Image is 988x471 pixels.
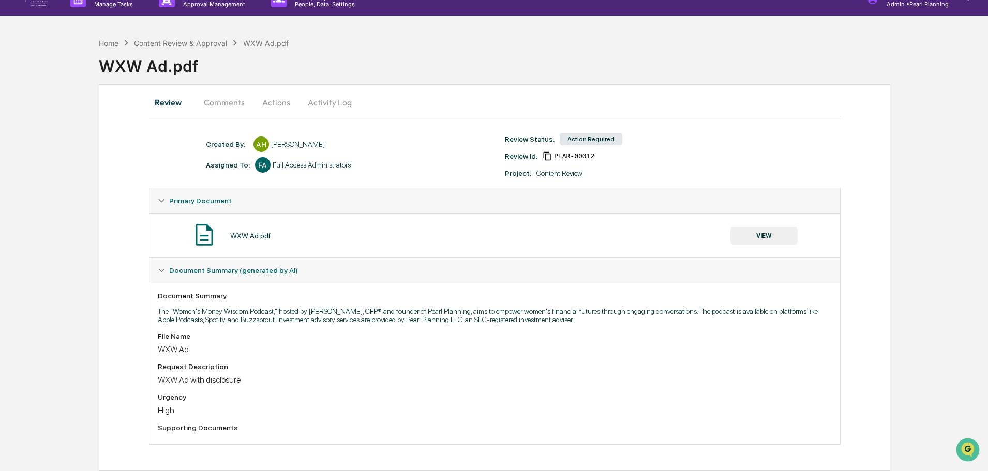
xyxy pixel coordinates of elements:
div: Review Status: [505,135,555,143]
div: Action Required [560,133,622,145]
div: Document Summary [158,292,832,300]
div: AH [253,136,269,152]
button: Actions [253,90,300,115]
span: Primary Document [169,196,232,205]
div: Supporting Documents [158,423,832,432]
span: Document Summary [169,266,298,275]
div: We're available if you need us! [35,89,131,98]
img: Document Icon [191,222,217,248]
p: The "Women's Money Wisdom Podcast," hosted by [PERSON_NAME], CFP® and founder of Pearl Planning, ... [158,307,832,324]
div: Request Description [158,362,832,371]
button: Activity Log [300,90,360,115]
div: High [158,405,832,415]
u: (generated by AI) [239,266,298,275]
div: Primary Document [149,188,840,213]
div: Urgency [158,393,832,401]
span: Attestations [85,130,128,141]
div: File Name [158,332,832,340]
button: Review [149,90,196,115]
div: WXW Ad with disclosure [158,375,832,385]
p: Admin • Pearl Planning [878,1,951,8]
div: Start new chat [35,79,170,89]
div: 🗄️ [75,131,83,140]
div: Primary Document [149,213,840,257]
div: Project: [505,169,531,177]
div: Home [99,39,118,48]
a: 🔎Data Lookup [6,146,69,164]
div: WXW Ad.pdf [230,232,271,240]
img: 1746055101610-c473b297-6a78-478c-a979-82029cc54cd1 [10,79,29,98]
div: Content Review & Approval [134,39,227,48]
a: 🗄️Attestations [71,126,132,145]
div: [PERSON_NAME] [271,140,325,148]
p: How can we help? [10,22,188,38]
div: secondary tabs example [149,90,841,115]
a: Powered byPylon [73,175,125,183]
div: Review Id: [505,152,537,160]
div: WXW Ad.pdf [99,49,988,75]
div: FA [255,157,271,173]
div: Assigned To: [206,161,250,169]
div: Content Review [536,169,582,177]
div: 🔎 [10,151,19,159]
button: Comments [196,90,253,115]
span: b57a78a3-a1b0-439c-b4cf-c1c8204fd443 [554,152,594,160]
div: WXW Ad.pdf [243,39,289,48]
p: Manage Tasks [86,1,138,8]
span: Data Lookup [21,150,65,160]
a: 🖐️Preclearance [6,126,71,145]
div: Full Access Administrators [273,161,351,169]
button: Start new chat [176,82,188,95]
div: WXW Ad [158,344,832,354]
span: Pylon [103,175,125,183]
div: Created By: ‎ ‎ [206,140,248,148]
p: People, Data, Settings [287,1,360,8]
div: Document Summary (generated by AI) [149,283,840,444]
div: Document Summary (generated by AI) [149,258,840,283]
iframe: Open customer support [955,437,983,465]
div: 🖐️ [10,131,19,140]
span: Preclearance [21,130,67,141]
button: VIEW [730,227,798,245]
p: Approval Management [175,1,250,8]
